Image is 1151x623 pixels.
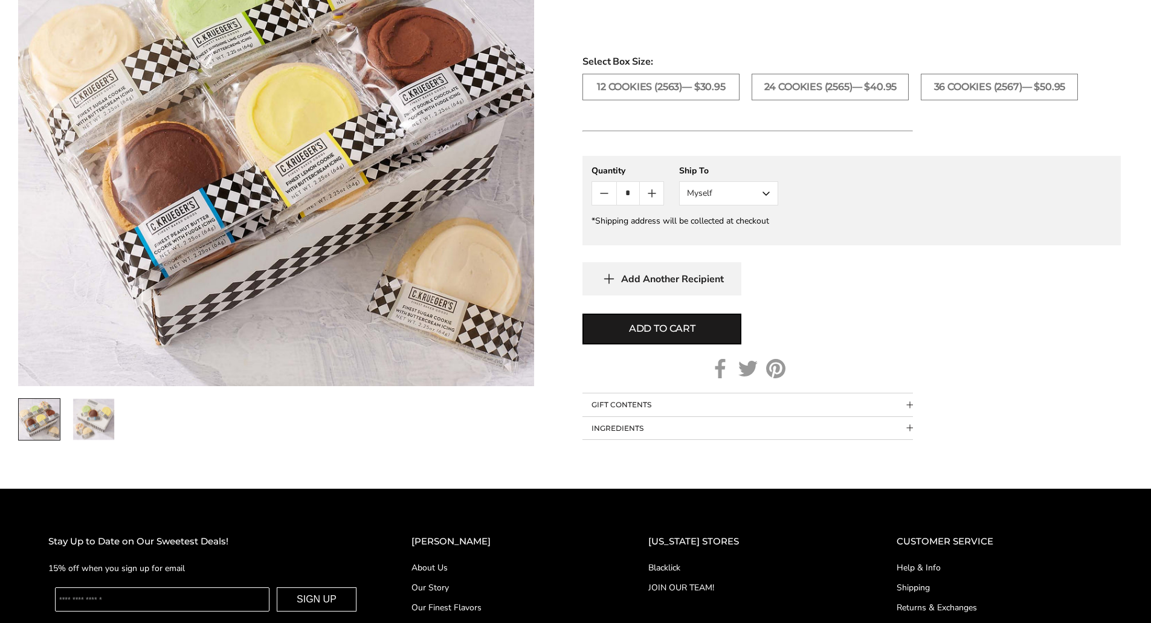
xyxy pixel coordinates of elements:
a: Returns & Exchanges [897,601,1103,614]
h2: [US_STATE] STORES [648,534,848,549]
input: Quantity [616,182,640,205]
a: Shipping [897,581,1103,594]
p: 15% off when you sign up for email [48,561,363,575]
button: Myself [679,181,778,205]
input: Enter your email [55,587,269,612]
span: Select Box Size: [582,54,1121,69]
label: 36 COOKIES (2567)— $50.95 [921,74,1078,100]
a: 2 / 2 [73,398,115,440]
button: Collapsible block button [582,393,913,416]
button: SIGN UP [277,587,356,612]
img: Just The Cookies - Signature Iced Cookie Assortment [73,398,114,439]
button: Count minus [592,182,616,205]
a: JOIN OUR TEAM! [648,581,848,594]
label: 12 COOKIES (2563)— $30.95 [582,74,740,100]
span: Add to cart [629,321,695,336]
h2: CUSTOMER SERVICE [897,534,1103,549]
button: Collapsible block button [582,417,913,440]
gfm-form: New recipient [582,156,1121,245]
button: Add Another Recipient [582,262,741,295]
button: Add to cart [582,314,741,344]
h2: Stay Up to Date on Our Sweetest Deals! [48,534,363,549]
a: Pinterest [766,359,785,378]
a: 1 / 2 [18,398,60,440]
img: Just The Cookies - Signature Iced Cookie Assortment [19,398,60,439]
a: Help & Info [897,561,1103,574]
a: Facebook [711,359,730,378]
button: Count plus [640,182,663,205]
a: Blacklick [648,561,848,574]
a: Twitter [738,359,758,378]
a: About Us [411,561,600,574]
div: Ship To [679,165,778,176]
h2: [PERSON_NAME] [411,534,600,549]
label: 24 COOKIES (2565)— $40.95 [752,74,909,100]
a: Our Story [411,581,600,594]
div: Quantity [592,165,664,176]
a: Our Finest Flavors [411,601,600,614]
span: Add Another Recipient [621,273,724,285]
div: *Shipping address will be collected at checkout [592,215,1112,227]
